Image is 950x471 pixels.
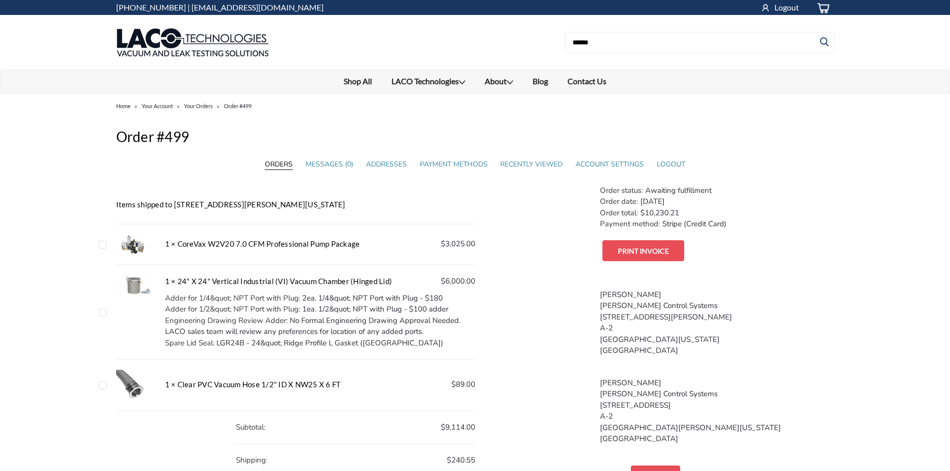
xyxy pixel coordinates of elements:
[224,103,251,109] a: Order #499
[600,345,829,356] li: [GEOGRAPHIC_DATA]
[600,218,829,230] dd: Stripe (Credit Card)
[165,315,475,337] dd: No Formal Engineering Drawing Approval Needed. LACO sales team will review any preferences for lo...
[602,240,684,261] button: Print Invoice
[265,159,293,169] a: Orders
[165,337,214,349] dt: Spare Lid Seal:
[600,185,643,196] dt: Order status:
[600,400,829,411] li: [STREET_ADDRESS]
[165,238,475,250] h5: 1 × CoreVax W2V20 7.0 CFM Professional Pump Package
[366,159,407,169] a: Addresses
[165,293,300,304] dt: Adder for 1/4&quot; NPT Port with Plug:
[306,159,353,169] a: Messages (0)
[600,185,829,196] dd: Awaiting fulfillment
[600,322,829,334] li: A-2
[116,199,475,210] h5: Items shipped to [STREET_ADDRESS][PERSON_NAME][US_STATE]
[184,103,213,109] a: Your Orders
[500,159,563,169] a: Recently Viewed
[165,304,475,315] dd: 1ea. 1/2&quot; NPT with Plug - $100 adder
[575,159,644,169] a: Account Settings
[165,276,475,287] h5: 1 × 24" X 24" Vertical Industrial (VI) Vacuum Chamber (Hinged Lid)
[600,334,829,345] li: [GEOGRAPHIC_DATA][US_STATE]
[600,433,829,445] li: [GEOGRAPHIC_DATA]
[165,337,475,349] dd: LGR24B - 24&quot; Ridge Profile L Gasket ([GEOGRAPHIC_DATA])
[475,70,523,93] a: About
[236,411,475,444] dd: $9,114.00
[600,300,829,312] li: [PERSON_NAME] Control Systems
[600,207,829,219] dd: $10,230.21
[600,411,829,422] li: A-2
[116,120,834,152] h2: Order #499
[165,379,475,390] h5: 1 × Clear PVC Vacuum Hose 1/2" ID X NW25 X 6 FT
[441,238,475,250] span: $3,025.00
[116,17,269,67] img: LACO Technologies
[116,276,151,295] img: 24" X 24" VI Vacuum Chamber (Hinged Lid)
[600,218,660,230] dt: Payment method:
[600,196,638,207] dt: Order date:
[600,207,638,219] dt: Order total:
[600,289,829,301] li: [PERSON_NAME]
[382,70,475,93] a: LACO Technologies
[760,1,770,11] svg: account
[657,159,685,169] a: Logout
[600,377,829,389] li: [PERSON_NAME]
[116,103,131,109] a: Home
[600,196,829,207] dd: [DATE]
[558,70,616,92] a: Contact Us
[116,235,151,254] img: CoreVax W2V20 7.0 CFM Professional Pump Package
[600,388,829,400] li: [PERSON_NAME] Control Systems
[451,379,475,390] span: $89.00
[441,276,475,287] span: $6,000.00
[600,312,829,323] li: [STREET_ADDRESS][PERSON_NAME]
[142,103,173,109] a: Your Account
[809,0,834,15] a: cart-preview-dropdown
[420,159,488,169] a: Payment Methods
[116,370,151,400] img: Clear PVC Vacuum Hose 1/2" ID X NW25 X 6 FT
[600,422,829,434] li: [GEOGRAPHIC_DATA][PERSON_NAME][US_STATE]
[165,293,475,304] dd: 2ea. 1/4&quot; NPT Port with Plug - $180
[236,411,265,444] dt: Subtotal:
[165,315,288,326] dt: Engineering Drawing Review Adder:
[165,304,300,315] dt: Adder for 1/2&quot; NPT Port with Plug:
[334,70,382,92] a: Shop All
[523,70,558,92] a: Blog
